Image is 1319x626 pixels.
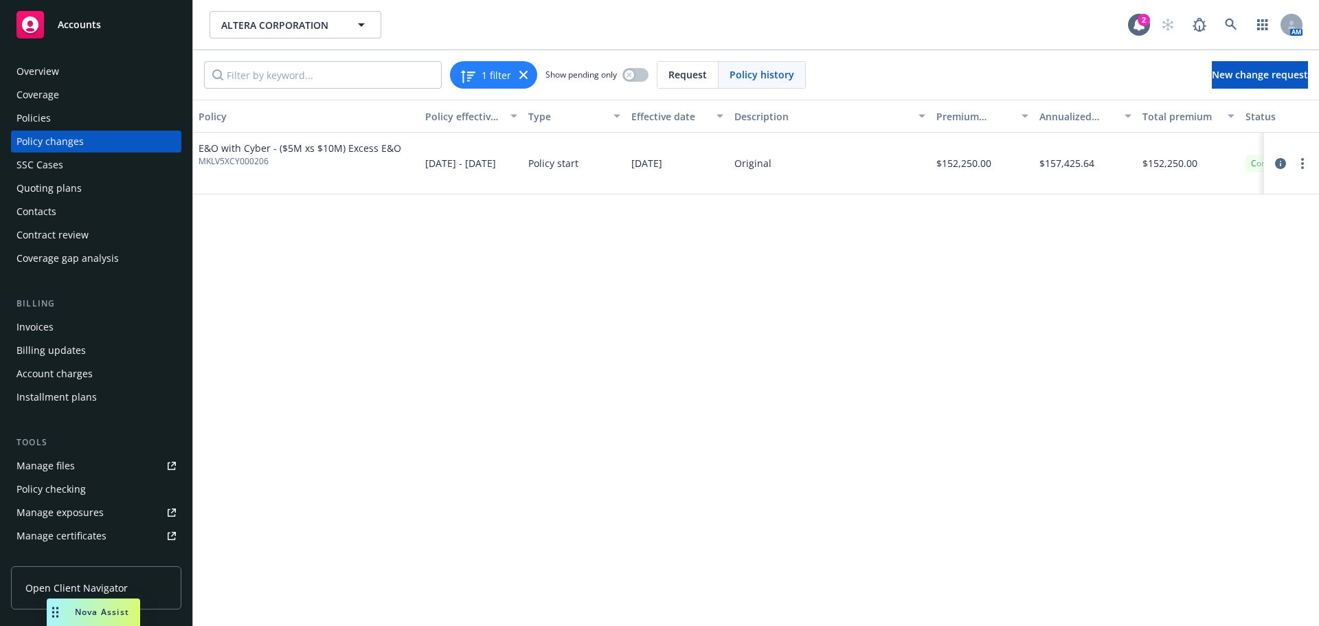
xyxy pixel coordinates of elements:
button: Annualized total premium change [1034,100,1137,133]
a: Manage files [11,455,181,477]
a: New change request [1212,61,1308,89]
a: Manage claims [11,548,181,570]
div: Policies [16,107,51,129]
a: Contract review [11,224,181,246]
a: Manage certificates [11,525,181,547]
a: SSC Cases [11,154,181,176]
div: 2 [1138,14,1150,26]
button: Nova Assist [47,599,140,626]
span: 1 filter [482,68,511,82]
a: Search [1217,11,1245,38]
span: $157,425.64 [1039,156,1094,170]
a: Invoices [11,316,181,338]
div: Policy effective dates [425,109,502,124]
span: [DATE] - [DATE] [425,156,496,170]
a: Accounts [11,5,181,44]
div: Total premium [1142,109,1219,124]
button: Premium change [931,100,1034,133]
div: Manage certificates [16,525,106,547]
span: Policy history [730,67,794,82]
span: Open Client Navigator [25,581,128,595]
a: Coverage [11,84,181,106]
a: Overview [11,60,181,82]
span: ALTERA CORPORATION [221,18,340,32]
div: Billing [11,297,181,311]
button: Policy [193,100,420,133]
button: Description [729,100,931,133]
button: ALTERA CORPORATION [210,11,381,38]
div: Account charges [16,363,93,385]
div: Policy [199,109,414,124]
span: $152,250.00 [936,156,991,170]
span: Show pending only [545,69,617,80]
span: [DATE] [631,156,662,170]
div: Description [734,109,910,124]
button: Total premium [1137,100,1240,133]
a: Report a Bug [1186,11,1213,38]
div: Manage claims [16,548,86,570]
span: Confirmed [1251,157,1292,170]
div: Installment plans [16,386,97,408]
a: Policy checking [11,478,181,500]
div: Quoting plans [16,177,82,199]
div: Policy changes [16,131,84,153]
div: Contacts [16,201,56,223]
div: Tools [11,436,181,449]
a: Switch app [1249,11,1276,38]
div: Type [528,109,605,124]
input: Filter by keyword... [204,61,442,89]
a: Quoting plans [11,177,181,199]
div: Manage files [16,455,75,477]
span: MKLV5XCY000206 [199,155,401,168]
a: Policies [11,107,181,129]
div: Coverage gap analysis [16,247,119,269]
a: Account charges [11,363,181,385]
div: Drag to move [47,599,64,626]
div: Original [734,156,771,170]
div: Invoices [16,316,54,338]
a: more [1294,155,1311,172]
div: Contract review [16,224,89,246]
div: Premium change [936,109,1013,124]
div: Coverage [16,84,59,106]
div: Annualized total premium change [1039,109,1116,124]
button: Effective date [626,100,729,133]
span: New change request [1212,68,1308,81]
span: Policy start [528,156,578,170]
a: Coverage gap analysis [11,247,181,269]
span: Accounts [58,19,101,30]
button: Policy effective dates [420,100,523,133]
div: Billing updates [16,339,86,361]
a: Manage exposures [11,502,181,524]
div: SSC Cases [16,154,63,176]
a: Installment plans [11,386,181,408]
span: $152,250.00 [1142,156,1197,170]
a: Billing updates [11,339,181,361]
div: Policy checking [16,478,86,500]
a: Policy changes [11,131,181,153]
div: Manage exposures [16,502,104,524]
div: Effective date [631,109,708,124]
span: Nova Assist [75,606,129,618]
a: circleInformation [1272,155,1289,172]
a: Start snowing [1154,11,1182,38]
div: Overview [16,60,59,82]
a: Contacts [11,201,181,223]
span: E&O with Cyber - ($5M xs $10M) Excess E&O [199,141,401,155]
span: Request [668,67,707,82]
button: Type [523,100,626,133]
